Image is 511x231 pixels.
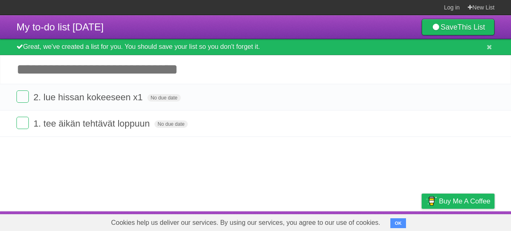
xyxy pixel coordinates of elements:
[383,213,401,229] a: Terms
[16,117,29,129] label: Done
[312,213,329,229] a: About
[16,21,104,32] span: My to-do list [DATE]
[390,218,406,228] button: OK
[147,94,181,102] span: No due date
[33,92,145,102] span: 2. lue hissan kokeeseen x1
[411,213,432,229] a: Privacy
[426,194,437,208] img: Buy me a coffee
[16,90,29,103] label: Done
[103,215,389,231] span: Cookies help us deliver our services. By using our services, you agree to our use of cookies.
[439,194,490,208] span: Buy me a coffee
[339,213,373,229] a: Developers
[422,19,495,35] a: SaveThis List
[457,23,485,31] b: This List
[443,213,495,229] a: Suggest a feature
[33,118,152,129] span: 1. tee äikän tehtävät loppuun
[422,194,495,209] a: Buy me a coffee
[154,120,188,128] span: No due date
